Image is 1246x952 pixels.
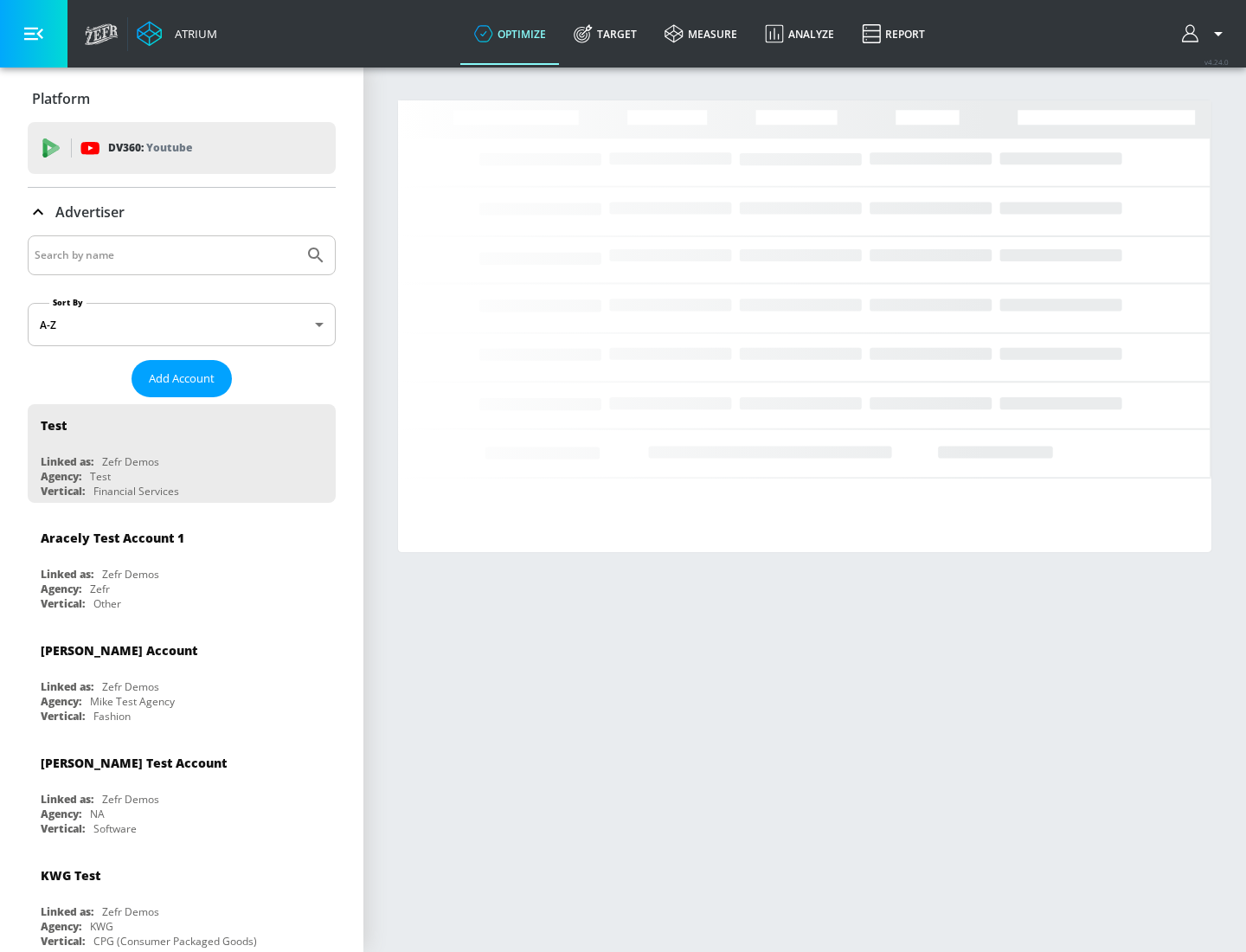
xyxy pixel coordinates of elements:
div: Zefr [90,582,110,596]
span: Add Account [149,369,215,389]
div: KWG [90,919,113,934]
button: Add Account [132,360,232,397]
span: v 4.24.0 [1204,57,1229,67]
div: [PERSON_NAME] Account [41,642,197,659]
div: TestLinked as:Zefr DemosAgency:TestVertical:Financial Services [28,404,336,503]
p: Platform [32,89,90,108]
p: Advertiser [55,203,125,222]
div: Platform [28,74,336,123]
div: Other [93,596,121,611]
div: Zefr Demos [102,679,159,694]
div: Fashion [93,709,131,724]
div: Aracely Test Account 1Linked as:Zefr DemosAgency:ZefrVertical:Other [28,517,336,615]
div: [PERSON_NAME] AccountLinked as:Zefr DemosAgency:Mike Test AgencyVertical:Fashion [28,629,336,728]
div: Zefr Demos [102,454,159,469]
div: Agency: [41,469,81,484]
div: Vertical: [41,934,85,949]
div: Linked as: [41,567,93,582]
div: Test [90,469,111,484]
div: Vertical: [41,484,85,499]
a: Atrium [137,21,217,47]
a: Target [560,3,651,65]
div: Linked as: [41,904,93,919]
div: Zefr Demos [102,567,159,582]
div: [PERSON_NAME] Test AccountLinked as:Zefr DemosAgency:NAVertical:Software [28,742,336,840]
a: measure [651,3,751,65]
div: CPG (Consumer Packaged Goods) [93,934,257,949]
div: DV360: Youtube [28,122,336,174]
div: Vertical: [41,821,85,836]
div: Agency: [41,582,81,596]
a: Analyze [751,3,848,65]
div: Linked as: [41,679,93,694]
div: NA [90,807,105,821]
div: Test [41,417,67,434]
div: [PERSON_NAME] Test Account [41,755,227,771]
div: Vertical: [41,709,85,724]
a: Report [848,3,939,65]
div: Financial Services [93,484,179,499]
p: Youtube [146,138,192,157]
div: Mike Test Agency [90,694,175,709]
div: Zefr Demos [102,904,159,919]
div: Linked as: [41,454,93,469]
div: Zefr Demos [102,792,159,807]
div: Linked as: [41,792,93,807]
div: Agency: [41,694,81,709]
div: KWG Test [41,867,100,884]
div: Advertiser [28,188,336,236]
div: Agency: [41,807,81,821]
div: Vertical: [41,596,85,611]
div: Atrium [168,26,217,42]
div: Aracely Test Account 1 [41,530,184,546]
div: A-Z [28,303,336,346]
div: Agency: [41,919,81,934]
label: Sort By [49,297,87,308]
a: optimize [460,3,560,65]
div: Software [93,821,137,836]
p: DV360: [108,138,192,158]
input: Search by name [35,244,297,267]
